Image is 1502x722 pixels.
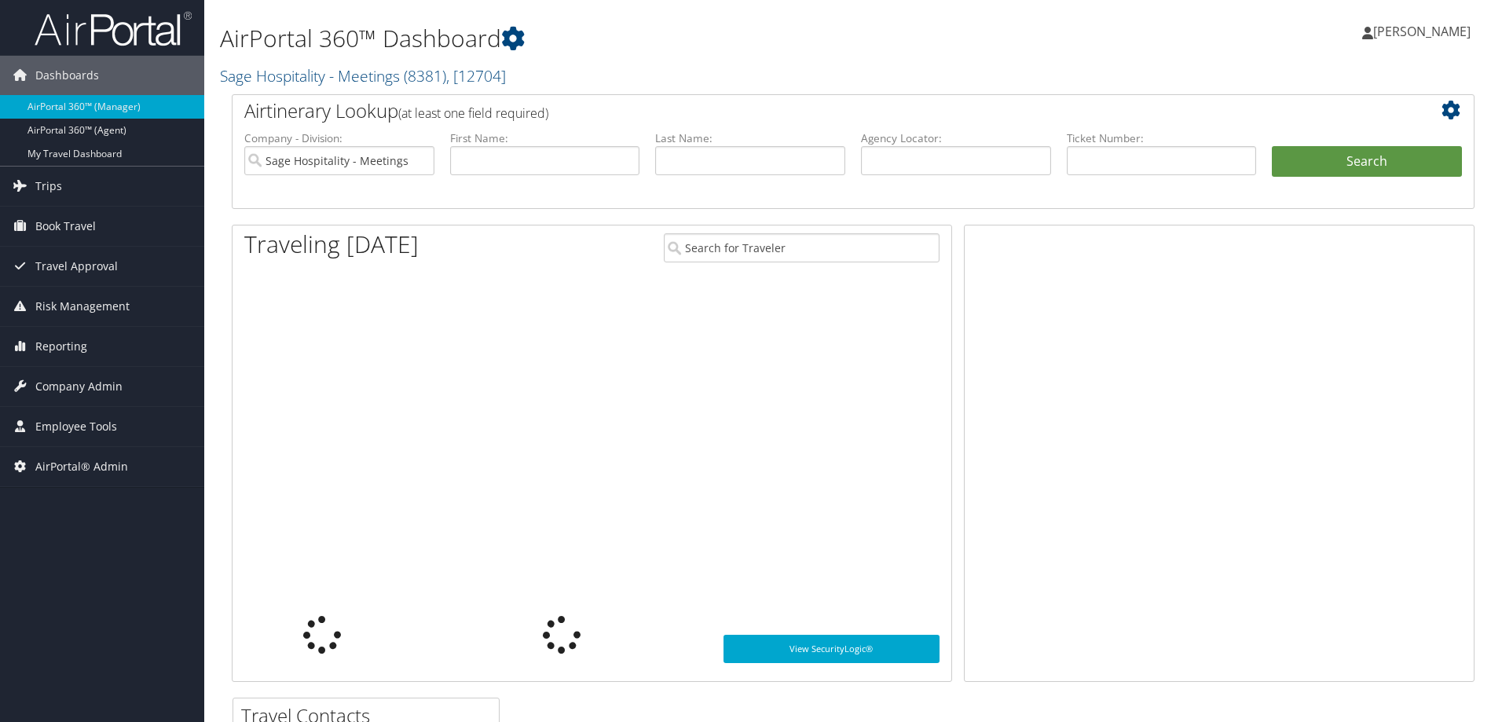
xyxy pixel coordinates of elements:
[35,367,123,406] span: Company Admin
[220,22,1064,55] h1: AirPortal 360™ Dashboard
[244,97,1358,124] h2: Airtinerary Lookup
[220,65,506,86] a: Sage Hospitality - Meetings
[35,247,118,286] span: Travel Approval
[398,104,548,122] span: (at least one field required)
[404,65,446,86] span: ( 8381 )
[664,233,940,262] input: Search for Traveler
[244,228,419,261] h1: Traveling [DATE]
[450,130,640,146] label: First Name:
[724,635,940,663] a: View SecurityLogic®
[655,130,845,146] label: Last Name:
[1362,8,1486,55] a: [PERSON_NAME]
[35,327,87,366] span: Reporting
[35,447,128,486] span: AirPortal® Admin
[1373,23,1471,40] span: [PERSON_NAME]
[861,130,1051,146] label: Agency Locator:
[35,407,117,446] span: Employee Tools
[35,167,62,206] span: Trips
[1272,146,1462,178] button: Search
[35,207,96,246] span: Book Travel
[244,130,434,146] label: Company - Division:
[35,10,192,47] img: airportal-logo.png
[35,287,130,326] span: Risk Management
[1067,130,1257,146] label: Ticket Number:
[35,56,99,95] span: Dashboards
[446,65,506,86] span: , [ 12704 ]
